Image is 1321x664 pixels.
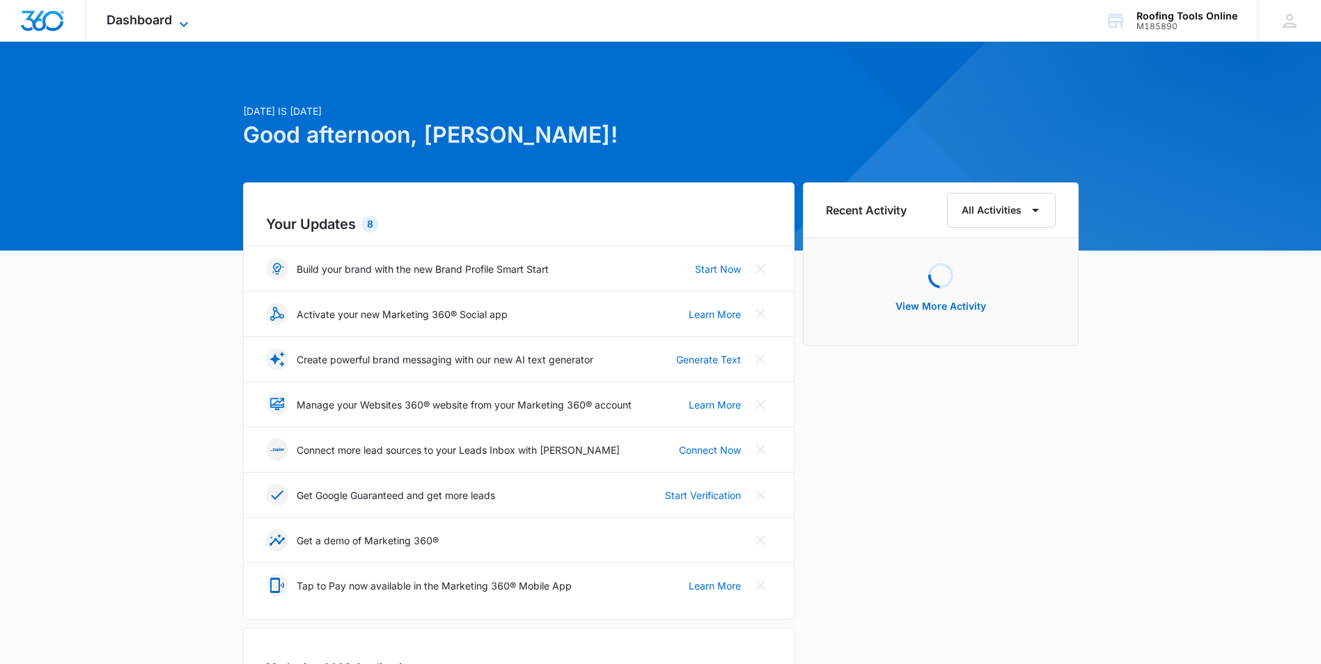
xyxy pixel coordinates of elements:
[695,262,741,276] a: Start Now
[749,438,772,461] button: Close
[749,303,772,325] button: Close
[107,13,172,27] span: Dashboard
[243,118,795,152] h1: Good afternoon, [PERSON_NAME]!
[297,578,572,593] p: Tap to Pay now available in the Marketing 360® Mobile App
[297,443,620,457] p: Connect more lead sources to your Leads Inbox with [PERSON_NAME]
[749,529,772,551] button: Close
[676,352,741,367] a: Generate Text
[1136,22,1237,31] div: account id
[243,104,795,118] p: [DATE] is [DATE]
[297,352,593,367] p: Create powerful brand messaging with our new AI text generator
[749,484,772,506] button: Close
[297,533,439,548] p: Get a demo of Marketing 360®
[665,488,741,503] a: Start Verification
[689,307,741,322] a: Learn More
[297,488,495,503] p: Get Google Guaranteed and get more leads
[266,214,772,235] h2: Your Updates
[749,574,772,596] button: Close
[882,290,1000,323] button: View More Activity
[297,307,508,322] p: Activate your new Marketing 360® Social app
[689,397,741,412] a: Learn More
[1136,10,1237,22] div: account name
[679,443,741,457] a: Connect Now
[749,348,772,370] button: Close
[297,262,549,276] p: Build your brand with the new Brand Profile Smart Start
[361,216,379,232] div: 8
[947,193,1056,228] button: All Activities
[689,578,741,593] a: Learn More
[749,393,772,416] button: Close
[297,397,632,412] p: Manage your Websites 360® website from your Marketing 360® account
[826,202,907,219] h6: Recent Activity
[749,258,772,280] button: Close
